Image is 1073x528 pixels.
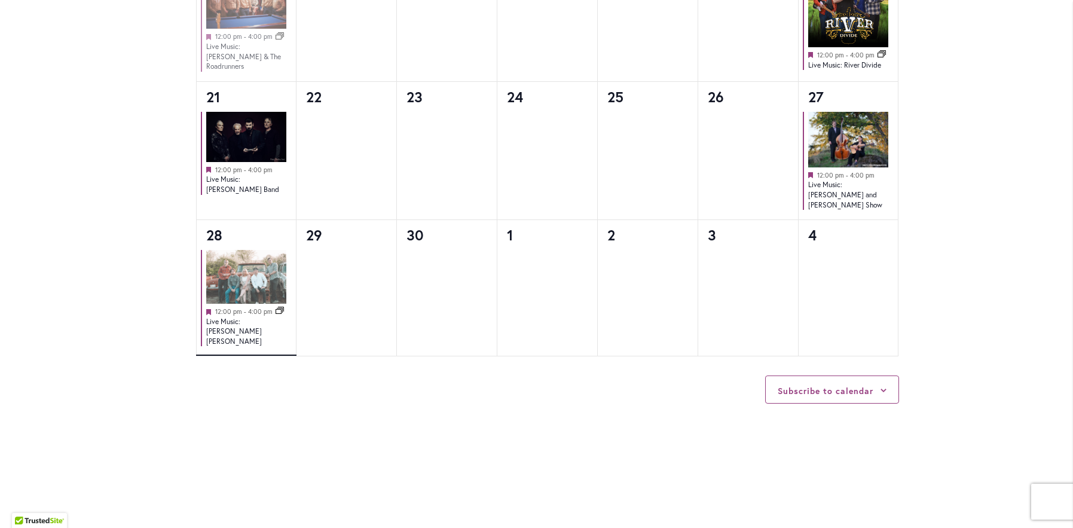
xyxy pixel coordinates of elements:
time: 26 [708,87,724,106]
span: - [846,51,848,59]
a: Live Music: River Divide [808,60,881,70]
time: 12:00 pm [817,171,844,179]
img: MUSIC: STEVEANDMARGOT.COM [808,112,889,167]
button: Subscribe to calendar [778,385,873,396]
a: Live Music: [PERSON_NAME] [PERSON_NAME] [206,317,262,346]
time: 4:00 pm [850,51,875,59]
time: 12:00 pm [215,307,242,316]
time: 4:00 pm [850,171,875,179]
a: 21 [206,87,221,106]
a: Live Music: [PERSON_NAME] and [PERSON_NAME] Show [808,180,882,209]
em: Featured [206,34,211,40]
span: - [244,166,246,174]
span: - [244,307,246,316]
time: 1 [507,225,513,245]
time: 30 [406,225,424,245]
time: 12:00 pm [817,51,844,59]
time: 2 [607,225,615,245]
time: 12:00 pm [215,33,242,41]
time: 25 [607,87,623,106]
time: 23 [406,87,423,106]
iframe: Launch Accessibility Center [9,486,42,519]
em: Featured [206,309,211,315]
time: 22 [306,87,322,106]
time: 4:00 pm [248,307,273,316]
time: 4:00 pm [248,33,273,41]
time: 4:00 pm [248,166,273,174]
a: 27 [808,87,824,106]
span: - [244,33,246,41]
a: Live Music: [PERSON_NAME] & The Roadrunners [206,42,281,71]
time: 3 [708,225,716,245]
em: Featured [206,167,211,173]
time: 24 [507,87,523,106]
time: 29 [306,225,322,245]
time: 4 [808,225,817,245]
em: Featured [808,172,813,178]
time: 12:00 pm [215,166,242,174]
em: Featured [808,52,813,58]
img: Live Music: Katrina Elizabeth – Rustic Valley [206,250,287,304]
a: Live Music: [PERSON_NAME] Band [206,175,279,194]
a: 28 [206,225,222,245]
span: - [846,171,848,179]
img: Live Music: Hank Shreve Band [206,112,287,162]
